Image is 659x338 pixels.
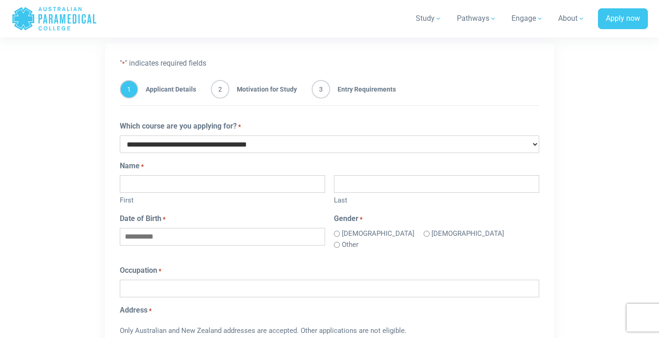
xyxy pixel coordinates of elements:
legend: Gender [334,213,539,224]
a: Australian Paramedical College [12,4,97,34]
a: Apply now [598,8,648,30]
span: 1 [120,80,138,98]
span: Applicant Details [138,80,196,98]
legend: Name [120,160,539,172]
label: [DEMOGRAPHIC_DATA] [342,228,414,239]
a: Pathways [451,6,502,31]
span: 2 [211,80,229,98]
span: Entry Requirements [330,80,396,98]
a: Engage [506,6,549,31]
p: " " indicates required fields [120,58,539,69]
label: Date of Birth [120,213,166,224]
label: Other [342,240,358,250]
label: Which course are you applying for? [120,121,241,132]
a: About [553,6,591,31]
label: Last [334,193,539,206]
a: Study [410,6,448,31]
span: Motivation for Study [229,80,297,98]
label: Occupation [120,265,161,276]
span: 3 [312,80,330,98]
label: [DEMOGRAPHIC_DATA] [431,228,504,239]
legend: Address [120,305,539,316]
label: First [120,193,325,206]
